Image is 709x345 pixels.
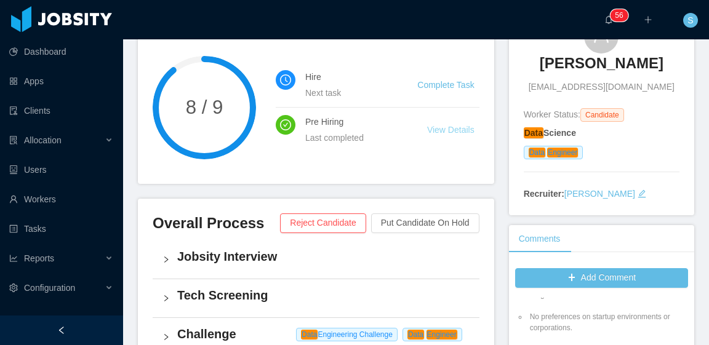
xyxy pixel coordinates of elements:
span: 8 / 9 [153,98,256,117]
i: icon: line-chart [9,254,18,263]
i: icon: right [162,256,170,263]
h3: [PERSON_NAME] [540,54,663,73]
a: icon: pie-chartDashboard [9,39,113,64]
i: icon: clock-circle [280,74,291,85]
div: icon: rightJobsity Interview [153,240,479,279]
a: icon: robotUsers [9,157,113,182]
button: icon: plusAdd Comment [515,268,688,288]
span: Candidate [580,108,624,122]
div: Last completed [305,131,398,145]
a: icon: userWorkers [9,187,113,212]
button: Reject Candidate [280,213,366,233]
button: Put Candidate On Hold [371,213,479,233]
p: 6 [619,9,623,22]
em: Data [407,330,424,339]
i: icon: check-circle [280,119,291,130]
h4: Challenge [177,325,470,343]
div: icon: rightTech Screening [153,279,479,317]
i: icon: plus [644,15,652,24]
a: [PERSON_NAME] [540,54,663,81]
sup: 56 [610,9,628,22]
a: icon: profileTasks [9,216,113,241]
span: [EMAIL_ADDRESS][DOMAIN_NAME] [529,81,675,93]
a: icon: auditClients [9,98,113,123]
em: Data [529,148,545,157]
em: Data [524,127,543,138]
p: 5 [615,9,619,22]
span: Reports [24,253,54,263]
h3: Overall Process [153,213,280,233]
span: Worker Status: [524,109,580,119]
span: S [687,13,693,28]
a: View Details [427,125,475,135]
i: icon: edit [638,189,646,198]
span: Configuration [24,283,75,293]
i: icon: right [162,333,170,341]
em: Engineer [547,148,578,157]
i: icon: right [162,295,170,302]
span: Allocation [24,135,62,145]
span: Engineering Challenge [296,328,398,341]
h4: Jobsity Interview [177,248,470,265]
a: icon: appstoreApps [9,69,113,93]
h4: Tech Screening [177,287,470,304]
li: No preferences on startup environments or corporations. [527,311,688,333]
h4: Pre Hiring [305,115,398,129]
i: icon: bell [604,15,613,24]
em: Engineer [427,330,457,339]
strong: Science [524,127,576,138]
h4: Hire [305,70,388,84]
a: [PERSON_NAME] [564,189,635,199]
div: Next task [305,86,388,100]
strong: Recruiter: [524,189,564,199]
a: Complete Task [417,80,474,90]
i: icon: solution [9,136,18,145]
em: Data [301,330,318,339]
div: Comments [509,225,571,253]
i: icon: setting [9,284,18,292]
